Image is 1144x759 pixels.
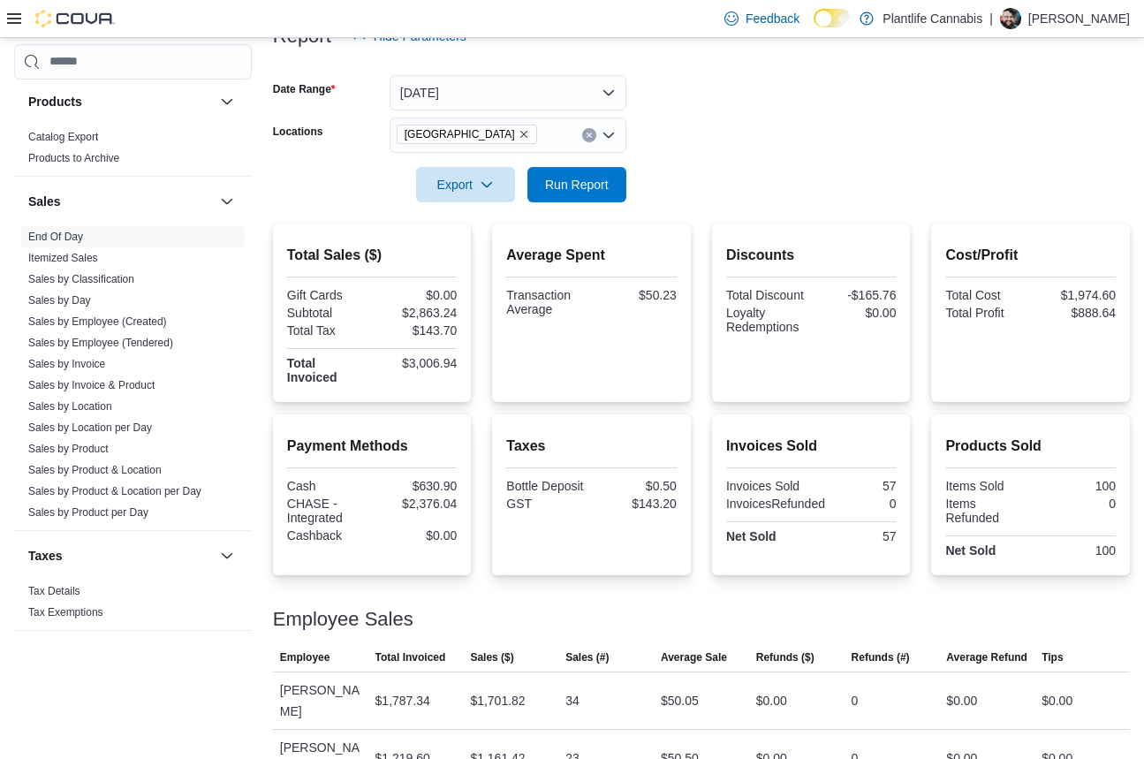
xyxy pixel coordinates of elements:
label: Date Range [273,82,336,96]
h3: Taxes [28,547,63,565]
button: Remove Fort Saskatchewan from selection in this group [519,129,529,140]
button: Export [416,167,515,202]
button: [DATE] [390,75,626,110]
h2: Average Spent [506,245,677,266]
strong: Net Sold [945,543,996,558]
button: Open list of options [602,128,616,142]
span: Sales by Location per Day [28,421,152,435]
p: [PERSON_NAME] [1028,8,1130,29]
div: $630.90 [375,479,457,493]
a: Tax Exemptions [28,606,103,619]
div: Gift Cards [287,288,368,302]
span: Sales by Location [28,399,112,414]
span: Employee [280,650,330,664]
div: 57 [814,529,896,543]
div: Products [14,126,252,176]
strong: Net Sold [726,529,777,543]
div: Total Discount [726,288,807,302]
div: 57 [814,479,896,493]
div: $50.23 [595,288,677,302]
span: Refunds (#) [852,650,910,664]
a: Sales by Day [28,294,91,307]
div: 0 [852,690,859,711]
div: Taxes [14,581,252,630]
div: $0.00 [756,690,787,711]
span: Sales by Invoice [28,357,105,371]
a: Sales by Location per Day [28,421,152,434]
a: Sales by Product & Location per Day [28,485,201,497]
a: Tax Details [28,585,80,597]
span: Itemized Sales [28,251,98,265]
span: Sales (#) [565,650,609,664]
button: Run Report [527,167,626,202]
button: Taxes [28,547,213,565]
button: Taxes [216,545,238,566]
a: Sales by Employee (Created) [28,315,167,328]
span: Sales ($) [470,650,513,664]
h2: Payment Methods [287,436,458,457]
span: [GEOGRAPHIC_DATA] [405,125,515,143]
a: Sales by Product per Day [28,506,148,519]
span: Sales by Product [28,442,109,456]
span: Sales by Product & Location per Day [28,484,201,498]
div: CHASE - Integrated [287,497,368,525]
button: Products [216,91,238,112]
div: Wesley Lynch [1000,8,1021,29]
span: Feedback [746,10,799,27]
div: [PERSON_NAME] [273,672,368,729]
div: Items Sold [945,479,1027,493]
a: Sales by Employee (Tendered) [28,337,173,349]
div: Loyalty Redemptions [726,306,807,334]
span: Sales by Product per Day [28,505,148,520]
div: $2,863.24 [375,306,457,320]
label: Locations [273,125,323,139]
div: 100 [1034,479,1116,493]
div: Sales [14,226,252,530]
span: Tips [1042,650,1063,664]
span: Average Sale [661,650,727,664]
div: GST [506,497,587,511]
span: Fort Saskatchewan [397,125,537,144]
div: $50.05 [661,690,699,711]
a: Catalog Export [28,131,98,143]
span: End Of Day [28,230,83,244]
div: InvoicesRefunded [726,497,825,511]
div: Cash [287,479,368,493]
a: Products to Archive [28,152,119,164]
div: Subtotal [287,306,368,320]
div: Total Tax [287,323,368,338]
a: Sales by Product & Location [28,464,162,476]
h2: Total Sales ($) [287,245,458,266]
div: Invoices Sold [726,479,807,493]
a: Itemized Sales [28,252,98,264]
img: Cova [35,10,115,27]
span: Sales by Invoice & Product [28,378,155,392]
span: Tax Details [28,584,80,598]
a: Sales by Product [28,443,109,455]
button: Sales [28,193,213,210]
div: $1,787.34 [375,690,430,711]
h2: Taxes [506,436,677,457]
span: Total Invoiced [375,650,446,664]
div: $143.20 [595,497,677,511]
div: 34 [565,690,580,711]
div: $0.00 [946,690,977,711]
div: $3,006.94 [375,356,457,370]
span: Average Refund [946,650,1027,664]
div: 100 [1034,543,1116,558]
a: End Of Day [28,231,83,243]
div: $888.64 [1034,306,1116,320]
div: $0.00 [375,528,457,543]
strong: Total Invoiced [287,356,337,384]
div: Total Cost [945,288,1027,302]
div: Total Profit [945,306,1027,320]
a: Sales by Invoice & Product [28,379,155,391]
span: Sales by Classification [28,272,134,286]
span: Products to Archive [28,151,119,165]
h2: Cost/Profit [945,245,1116,266]
button: Products [28,93,213,110]
div: $0.50 [595,479,677,493]
h3: Products [28,93,82,110]
div: Bottle Deposit [506,479,587,493]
